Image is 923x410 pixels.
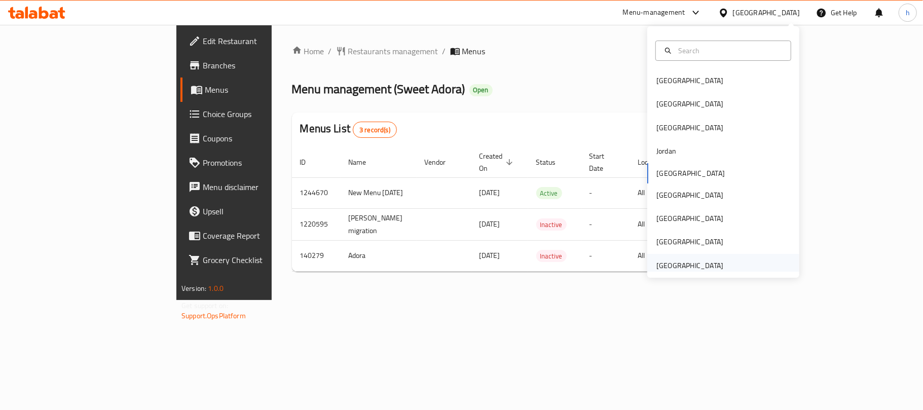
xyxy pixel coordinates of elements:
[180,102,330,126] a: Choice Groups
[656,75,723,86] div: [GEOGRAPHIC_DATA]
[180,78,330,102] a: Menus
[479,249,500,262] span: [DATE]
[349,156,380,168] span: Name
[341,240,417,271] td: Adora
[733,7,800,18] div: [GEOGRAPHIC_DATA]
[341,208,417,240] td: [PERSON_NAME] migration
[656,213,723,224] div: [GEOGRAPHIC_DATA]
[353,125,396,135] span: 3 record(s)
[203,59,322,71] span: Branches
[656,260,723,271] div: [GEOGRAPHIC_DATA]
[536,250,567,262] span: Inactive
[203,230,322,242] span: Coverage Report
[180,53,330,78] a: Branches
[479,186,500,199] span: [DATE]
[292,78,465,100] span: Menu management ( Sweet Adora )
[341,177,417,208] td: New Menu [DATE]
[581,208,630,240] td: -
[536,219,567,231] span: Inactive
[656,145,676,157] div: Jordan
[181,309,246,322] a: Support.OpsPlatform
[181,282,206,295] span: Version:
[180,151,330,175] a: Promotions
[205,84,322,96] span: Menus
[300,156,319,168] span: ID
[656,236,723,247] div: [GEOGRAPHIC_DATA]
[180,175,330,199] a: Menu disclaimer
[479,150,516,174] span: Created On
[469,84,493,96] div: Open
[536,218,567,231] div: Inactive
[536,188,562,199] span: Active
[630,177,682,208] td: All
[180,223,330,248] a: Coverage Report
[203,157,322,169] span: Promotions
[203,108,322,120] span: Choice Groups
[353,122,397,138] div: Total records count
[180,248,330,272] a: Grocery Checklist
[300,121,397,138] h2: Menus List
[623,7,685,19] div: Menu-management
[203,254,322,266] span: Grocery Checklist
[674,45,785,56] input: Search
[630,240,682,271] td: All
[442,45,446,57] li: /
[348,45,438,57] span: Restaurants management
[180,126,330,151] a: Coupons
[656,190,723,201] div: [GEOGRAPHIC_DATA]
[906,7,910,18] span: h
[589,150,618,174] span: Start Date
[581,240,630,271] td: -
[292,147,796,272] table: enhanced table
[208,282,224,295] span: 1.0.0
[181,299,228,312] span: Get support on:
[180,199,330,223] a: Upsell
[180,29,330,53] a: Edit Restaurant
[203,35,322,47] span: Edit Restaurant
[581,177,630,208] td: -
[638,156,670,168] span: Locale
[656,122,723,133] div: [GEOGRAPHIC_DATA]
[462,45,486,57] span: Menus
[203,205,322,217] span: Upsell
[203,181,322,193] span: Menu disclaimer
[479,217,500,231] span: [DATE]
[656,98,723,109] div: [GEOGRAPHIC_DATA]
[630,208,682,240] td: All
[292,45,726,57] nav: breadcrumb
[536,156,569,168] span: Status
[469,86,493,94] span: Open
[336,45,438,57] a: Restaurants management
[425,156,459,168] span: Vendor
[203,132,322,144] span: Coupons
